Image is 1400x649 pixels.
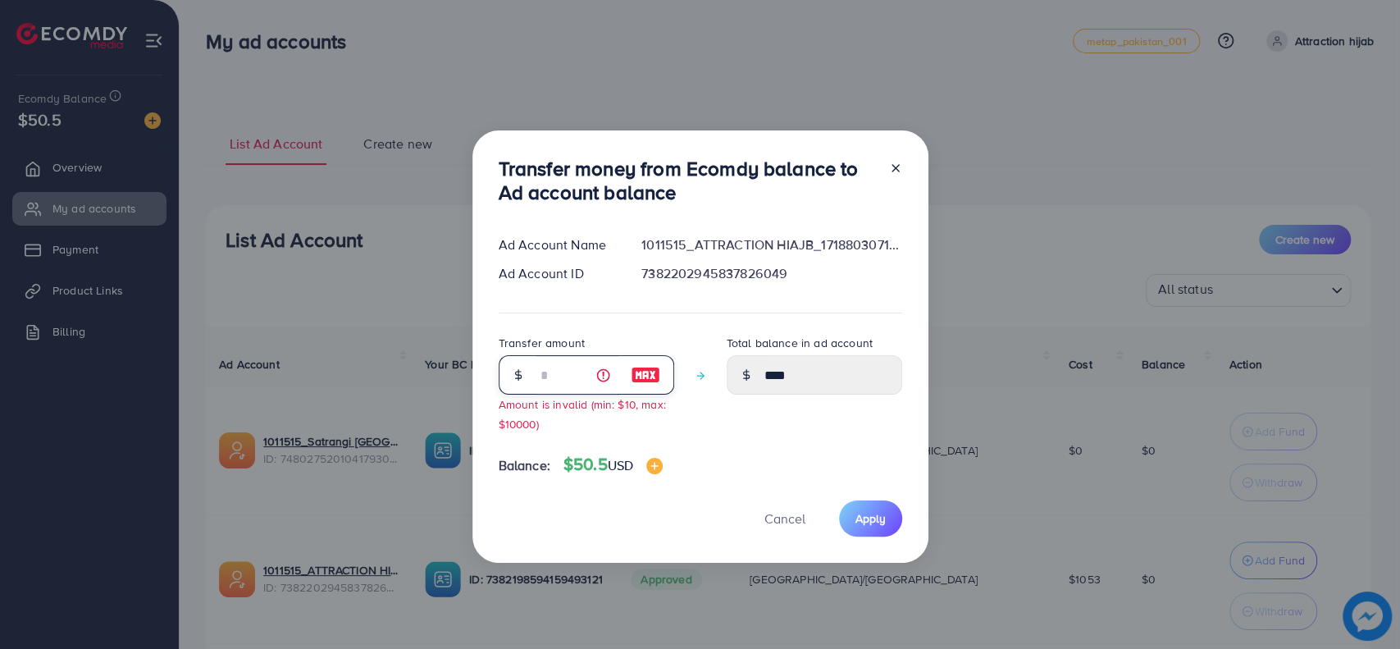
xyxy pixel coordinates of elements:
[486,264,629,283] div: Ad Account ID
[608,456,633,474] span: USD
[499,335,585,351] label: Transfer amount
[499,456,550,475] span: Balance:
[631,365,660,385] img: image
[499,396,666,431] small: Amount is invalid (min: $10, max: $10000)
[855,510,886,527] span: Apply
[839,500,902,536] button: Apply
[628,264,914,283] div: 7382202945837826049
[499,157,876,204] h3: Transfer money from Ecomdy balance to Ad account balance
[744,500,826,536] button: Cancel
[563,455,663,475] h4: $50.5
[727,335,873,351] label: Total balance in ad account
[646,458,663,474] img: image
[486,235,629,254] div: Ad Account Name
[628,235,914,254] div: 1011515_ATTRACTION HIAJB_1718803071136
[764,510,805,528] span: Cancel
